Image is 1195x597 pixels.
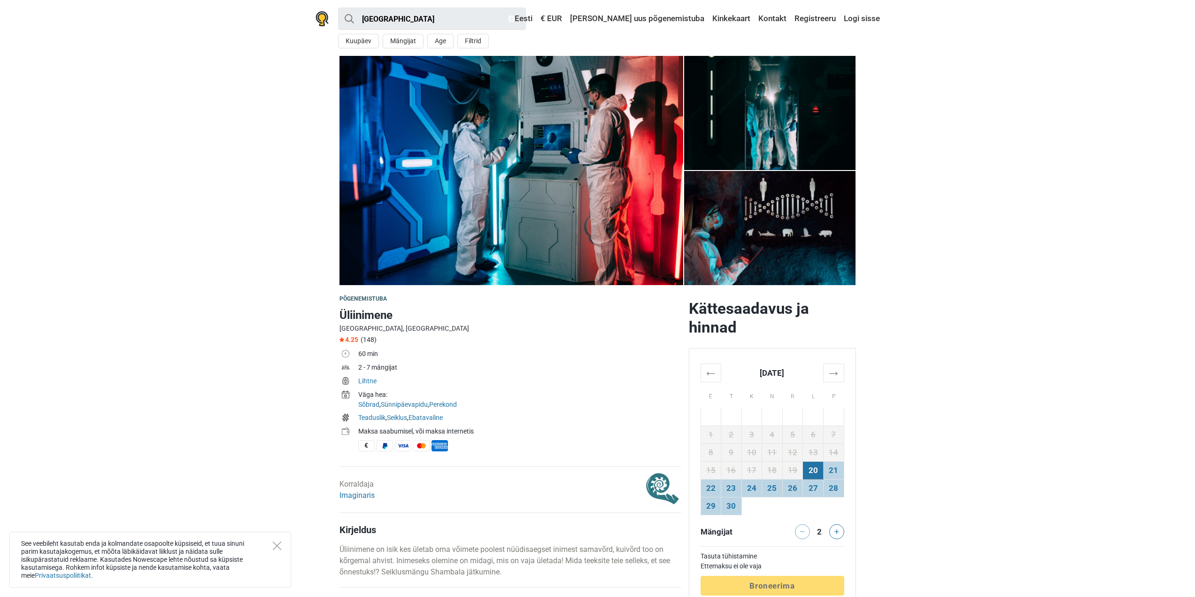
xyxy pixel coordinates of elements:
[338,8,526,30] input: proovi “Tallinn”
[741,479,762,497] td: 24
[823,461,844,479] td: 21
[358,426,681,436] div: Maksa saabumisel, või maksa internetis
[721,461,742,479] td: 16
[506,10,535,27] a: Eesti
[741,426,762,443] td: 3
[538,10,564,27] a: € EUR
[782,426,803,443] td: 5
[9,532,291,588] div: See veebileht kasutab enda ja kolmandate osapoolte küpsiseid, et tuua sinuni parim kasutajakogemu...
[701,364,721,382] th: ←
[756,10,789,27] a: Kontakt
[684,56,856,170] a: Üliinimene photo 3
[339,56,683,285] img: Üliinimene photo 9
[823,364,844,382] th: →
[432,440,448,451] span: American Express
[782,443,803,461] td: 12
[358,440,375,451] span: Sularaha
[792,10,838,27] a: Registreeru
[782,461,803,479] td: 19
[782,382,803,408] th: R
[741,382,762,408] th: K
[358,348,681,362] td: 60 min
[568,10,707,27] a: [PERSON_NAME] uus põgenemistuba
[701,561,844,571] td: Ettemaksu ei ole vaja
[358,377,377,385] a: Lihtne
[823,479,844,497] td: 28
[803,479,824,497] td: 27
[361,336,377,343] span: (148)
[358,390,681,400] div: Väga hea:
[701,479,721,497] td: 22
[762,382,783,408] th: N
[35,572,91,579] a: Privaatsuspoliitikat
[339,295,387,302] span: Põgenemistuba
[395,440,411,451] span: Visa
[316,11,329,26] img: Nowescape logo
[684,171,856,285] img: Üliinimene photo 5
[684,56,856,170] img: Üliinimene photo 4
[427,34,454,48] button: Age
[645,472,681,508] img: 3cec07e9ba5f5bb2l.png
[803,443,824,461] td: 13
[338,34,379,48] button: Kuupäev
[823,426,844,443] td: 7
[358,412,681,426] td: , ,
[721,426,742,443] td: 2
[710,10,753,27] a: Kinkekaart
[762,461,783,479] td: 18
[387,414,407,421] a: Seiklus
[721,497,742,515] td: 30
[339,544,681,578] p: Üliinimene on isik kes ületab oma võimete poolest nüüdisaegset inimest samavõrd, kuivõrd too on k...
[762,443,783,461] td: 11
[358,362,681,375] td: 2 - 7 mängijat
[358,414,385,421] a: Teaduslik
[508,16,515,22] img: Eesti
[339,524,681,535] h4: Kirjeldus
[701,382,721,408] th: E
[409,414,443,421] a: Ebatavaline
[721,364,824,382] th: [DATE]
[803,382,824,408] th: L
[823,443,844,461] td: 14
[701,497,721,515] td: 29
[429,401,457,408] a: Perekond
[381,401,428,408] a: Sünnipäevapidu
[721,479,742,497] td: 23
[339,479,375,501] div: Korraldaja
[689,299,856,337] h2: Kättesaadavus ja hinnad
[701,461,721,479] td: 15
[358,401,379,408] a: Sõbrad
[721,443,742,461] td: 9
[358,389,681,412] td: , ,
[701,443,721,461] td: 8
[339,56,683,285] a: Üliinimene photo 8
[697,524,772,539] div: Mängijat
[339,491,375,500] a: Imaginaris
[339,337,344,342] img: Star
[339,324,681,333] div: [GEOGRAPHIC_DATA], [GEOGRAPHIC_DATA]
[721,382,742,408] th: T
[803,426,824,443] td: 6
[814,524,825,537] div: 2
[684,171,856,285] a: Üliinimene photo 4
[457,34,489,48] button: Filtrid
[782,479,803,497] td: 26
[803,461,824,479] td: 20
[762,479,783,497] td: 25
[339,307,681,324] h1: Üliinimene
[339,336,358,343] span: 4.25
[701,551,844,561] td: Tasuta tühistamine
[741,461,762,479] td: 17
[823,382,844,408] th: P
[841,10,880,27] a: Logi sisse
[741,443,762,461] td: 10
[273,542,281,550] button: Close
[383,34,424,48] button: Mängijat
[413,440,430,451] span: MasterCard
[762,426,783,443] td: 4
[377,440,393,451] span: PayPal
[701,426,721,443] td: 1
